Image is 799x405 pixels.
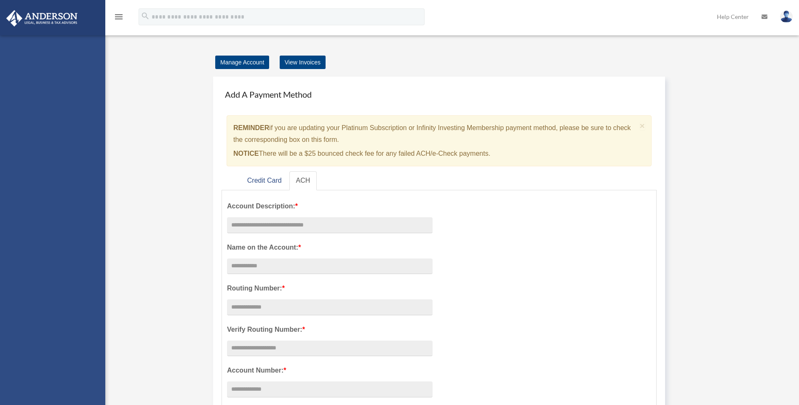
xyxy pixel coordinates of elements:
label: Account Description: [227,200,433,212]
label: Name on the Account: [227,242,433,253]
i: search [141,11,150,21]
a: View Invoices [280,56,326,69]
a: Credit Card [241,171,289,190]
h4: Add A Payment Method [222,85,657,104]
a: Manage Account [215,56,269,69]
label: Routing Number: [227,282,433,294]
img: User Pic [780,11,793,23]
label: Verify Routing Number: [227,324,433,336]
button: Close [640,121,645,130]
a: ACH [289,171,317,190]
strong: REMINDER [233,124,269,131]
a: menu [114,15,124,22]
img: Anderson Advisors Platinum Portal [4,10,80,27]
p: There will be a $25 bounced check fee for any failed ACH/e-Check payments. [233,148,636,160]
label: Account Number: [227,365,433,376]
div: if you are updating your Platinum Subscription or Infinity Investing Membership payment method, p... [227,115,652,166]
i: menu [114,12,124,22]
span: × [640,121,645,131]
strong: NOTICE [233,150,259,157]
